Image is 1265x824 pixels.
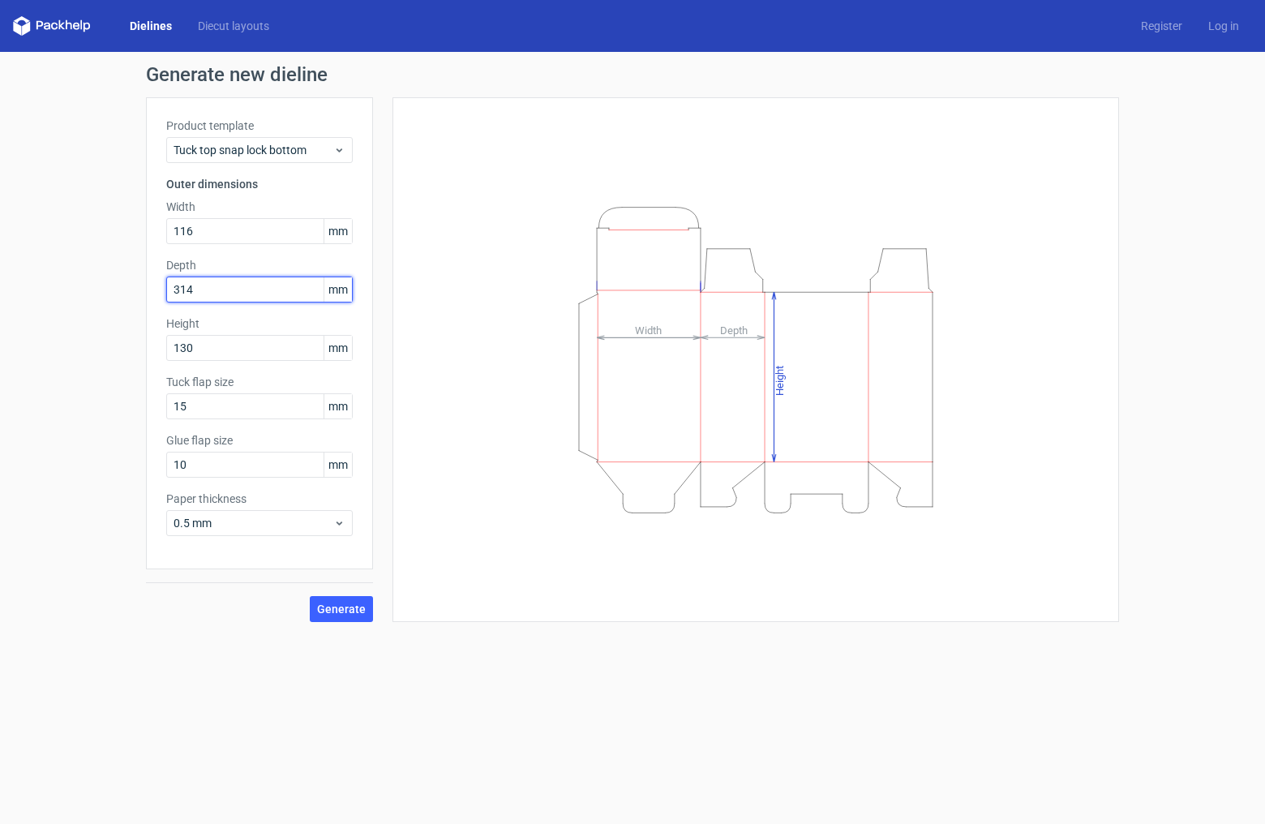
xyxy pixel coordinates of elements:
[166,199,353,215] label: Width
[166,257,353,273] label: Depth
[166,176,353,192] h3: Outer dimensions
[166,315,353,332] label: Height
[324,394,352,418] span: mm
[185,18,282,34] a: Diecut layouts
[146,65,1119,84] h1: Generate new dieline
[317,603,366,615] span: Generate
[166,374,353,390] label: Tuck flap size
[774,365,786,395] tspan: Height
[166,118,353,134] label: Product template
[310,596,373,622] button: Generate
[117,18,185,34] a: Dielines
[324,277,352,302] span: mm
[324,219,352,243] span: mm
[324,336,352,360] span: mm
[174,142,333,158] span: Tuck top snap lock bottom
[635,324,662,336] tspan: Width
[166,491,353,507] label: Paper thickness
[720,324,748,336] tspan: Depth
[174,515,333,531] span: 0.5 mm
[1195,18,1252,34] a: Log in
[166,432,353,448] label: Glue flap size
[1128,18,1195,34] a: Register
[324,453,352,477] span: mm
